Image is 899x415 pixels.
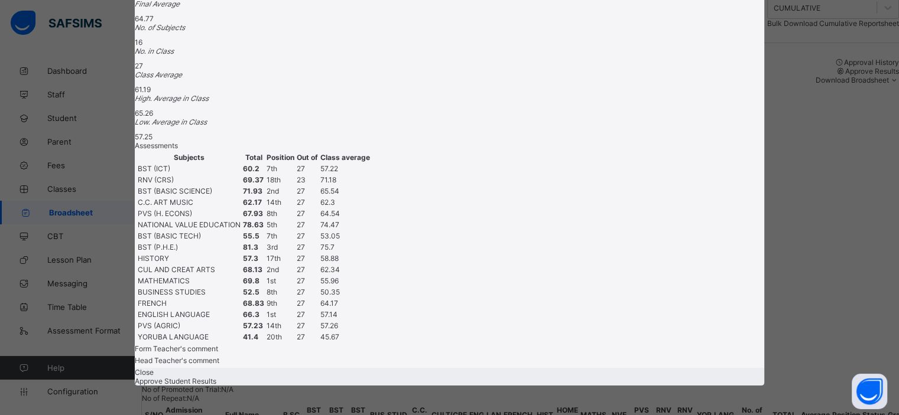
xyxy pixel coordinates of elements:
span: 67.93 [243,209,263,218]
span: HISTORY [138,254,169,263]
span: 8th [267,287,277,296]
span: CUL AND CREAT ARTS [138,265,215,274]
span: 64.17 [320,299,338,308]
span: Class average [320,153,370,162]
span: 75.7 [320,243,335,251]
span: 27 [297,332,305,341]
span: Close [135,368,154,377]
i: Low. Average in Class [135,117,207,126]
span: 68.13 [243,265,262,274]
span: 60.2 [243,164,259,173]
span: Subjects [174,153,205,162]
span: 57.3 [243,254,258,263]
span: 62.3 [320,198,335,207]
span: 27 [297,310,305,319]
span: NATIONAL VALUE EDUCATION [138,220,241,229]
span: C.C. ART MUSIC [138,198,193,207]
span: Head Teacher's comment [135,356,219,365]
span: 27 [135,61,143,70]
span: 20th [267,332,282,341]
span: 1st [267,310,276,319]
span: 57.25 [135,132,152,141]
span: 27 [297,187,305,195]
span: 66.3 [243,310,259,319]
span: 57.26 [320,321,338,330]
span: 68.83 [243,299,264,308]
span: Total [245,153,262,162]
span: 14th [267,321,281,330]
span: ENGLISH LANGUAGE [138,310,210,319]
i: No. in Class [135,47,174,55]
span: 62.34 [320,265,340,274]
span: 27 [297,287,305,296]
span: 69.8 [243,276,259,285]
span: MATHEMATICS [138,276,190,285]
span: 2nd [267,187,279,195]
span: 50.35 [320,287,340,296]
i: High. Average in Class [135,94,209,103]
span: Approve Student Results [135,377,216,385]
span: 27 [297,265,305,274]
span: 61.19 [135,85,151,94]
span: 74.47 [320,220,339,229]
span: BST (BASIC SCIENCE) [138,187,212,195]
span: 71.93 [243,187,262,195]
span: 27 [297,299,305,308]
span: 7th [267,231,277,240]
span: 52.5 [243,287,259,296]
span: 23 [297,175,306,184]
span: Out of [297,153,318,162]
span: 65.26 [135,109,153,117]
span: Position [267,153,294,162]
i: Class Average [135,70,182,79]
span: 64.54 [320,209,340,218]
span: 41.4 [243,332,258,341]
span: 27 [297,321,305,330]
span: 27 [297,231,305,240]
span: BST (BASIC TECH) [138,231,201,240]
span: 69.37 [243,175,264,184]
span: 16 [135,38,142,47]
span: Assessments [135,141,178,150]
span: 65.54 [320,187,339,195]
span: 53.05 [320,231,340,240]
span: 27 [297,220,305,229]
span: 17th [267,254,281,263]
span: 78.63 [243,220,264,229]
span: 64.77 [135,14,154,23]
span: BUSINESS STUDIES [138,287,206,296]
span: 7th [267,164,277,173]
span: 27 [297,254,305,263]
button: Open asap [852,374,887,409]
span: PVS (AGRIC) [138,321,180,330]
span: 57.14 [320,310,337,319]
span: 57.22 [320,164,338,173]
span: BST (P.H.E.) [138,243,178,251]
span: 62.17 [243,198,262,207]
span: PVS (H. ECONS) [138,209,192,218]
span: 3rd [267,243,278,251]
span: 5th [267,220,277,229]
span: Form Teacher's comment [135,344,218,353]
span: 81.3 [243,243,258,251]
span: 71.18 [320,175,336,184]
span: 18th [267,175,281,184]
span: 27 [297,198,305,207]
span: YORUBA LANGUAGE [138,332,209,341]
span: 27 [297,209,305,218]
span: 14th [267,198,281,207]
span: 9th [267,299,277,308]
i: No. of Subjects [135,23,185,32]
span: 27 [297,243,305,251]
span: 1st [267,276,276,285]
span: 58.88 [320,254,339,263]
span: RNV (CRS) [138,175,174,184]
span: BST (ICT) [138,164,170,173]
span: 8th [267,209,277,218]
span: 45.67 [320,332,339,341]
span: 55.96 [320,276,339,285]
span: 27 [297,164,305,173]
span: FRENCH [138,299,167,308]
span: 2nd [267,265,279,274]
span: 27 [297,276,305,285]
